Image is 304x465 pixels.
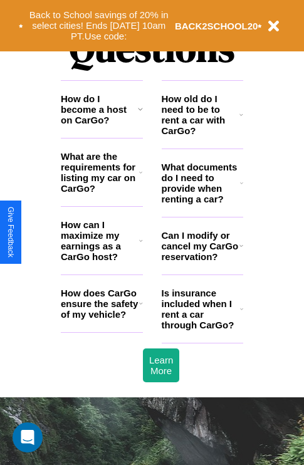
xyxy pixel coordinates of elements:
b: BACK2SCHOOL20 [175,21,258,31]
h3: Is insurance included when I rent a car through CarGo? [162,288,240,330]
button: Learn More [143,348,179,382]
h3: How can I maximize my earnings as a CarGo host? [61,219,139,262]
button: Back to School savings of 20% in select cities! Ends [DATE] 10am PT.Use code: [23,6,175,45]
h3: What documents do I need to provide when renting a car? [162,162,241,204]
h3: How does CarGo ensure the safety of my vehicle? [61,288,139,320]
h3: How old do I need to be to rent a car with CarGo? [162,93,240,136]
div: Give Feedback [6,207,15,258]
h3: Can I modify or cancel my CarGo reservation? [162,230,239,262]
h3: How do I become a host on CarGo? [61,93,138,125]
h3: What are the requirements for listing my car on CarGo? [61,151,139,194]
div: Open Intercom Messenger [13,422,43,452]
